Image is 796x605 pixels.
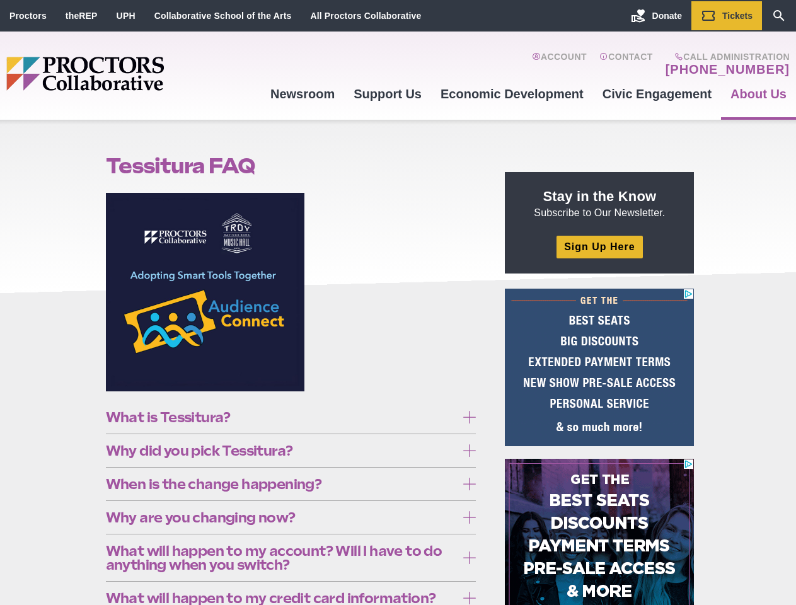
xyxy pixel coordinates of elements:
span: What is Tessitura? [106,410,457,424]
a: All Proctors Collaborative [310,11,421,21]
strong: Stay in the Know [543,188,657,204]
a: Tickets [691,1,762,30]
a: About Us [721,77,796,111]
a: Search [762,1,796,30]
a: Donate [621,1,691,30]
span: Donate [652,11,682,21]
a: Support Us [344,77,431,111]
a: Economic Development [431,77,593,111]
img: Proctors logo [6,57,261,91]
span: When is the change happening? [106,477,457,491]
h1: Tessitura FAQ [106,154,476,178]
a: Proctors [9,11,47,21]
span: What will happen to my credit card information? [106,591,457,605]
span: Why are you changing now? [106,510,457,524]
span: Tickets [722,11,753,21]
span: What will happen to my account? Will I have to do anything when you switch? [106,544,457,572]
span: Call Administration [662,52,790,62]
a: Sign Up Here [557,236,642,258]
span: Why did you pick Tessitura? [106,444,457,458]
a: Contact [599,52,653,77]
a: Account [532,52,587,77]
p: Subscribe to Our Newsletter. [520,187,679,220]
a: UPH [117,11,136,21]
a: Newsroom [261,77,344,111]
a: Civic Engagement [593,77,721,111]
a: [PHONE_NUMBER] [666,62,790,77]
iframe: Advertisement [505,289,694,446]
a: theREP [66,11,98,21]
a: Collaborative School of the Arts [154,11,292,21]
